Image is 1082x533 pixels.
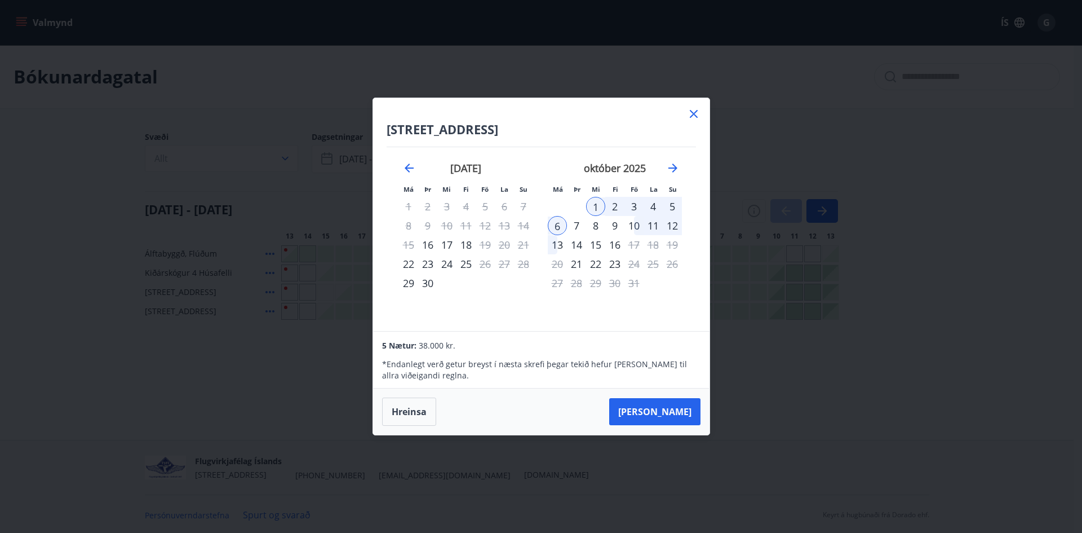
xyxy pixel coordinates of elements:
td: Not available. mánudagur, 8. september 2025 [399,216,418,235]
td: Choose þriðjudagur, 21. október 2025 as your check-in date. It’s available. [567,254,586,274]
td: Choose miðvikudagur, 17. september 2025 as your check-in date. It’s available. [437,235,456,254]
div: Aðeins innritun í boði [399,254,418,274]
td: Selected. laugardagur, 4. október 2025 [644,197,663,216]
div: 2 [605,197,624,216]
strong: október 2025 [584,161,646,175]
div: Calendar [387,147,696,318]
div: 23 [605,254,624,274]
div: 7 [567,216,586,235]
td: Not available. miðvikudagur, 10. september 2025 [437,216,456,235]
div: 5 [663,197,682,216]
div: 4 [644,197,663,216]
td: Choose þriðjudagur, 16. september 2025 as your check-in date. It’s available. [418,235,437,254]
div: Aðeins innritun í boði [567,254,586,274]
td: Not available. laugardagur, 13. september 2025 [495,216,514,235]
p: * Endanlegt verð getur breyst í næsta skrefi þegar tekið hefur [PERSON_NAME] til allra viðeigandi... [382,359,700,381]
h4: [STREET_ADDRESS] [387,121,696,138]
td: Not available. mánudagur, 1. september 2025 [399,197,418,216]
td: Not available. mánudagur, 15. september 2025 [399,235,418,254]
div: 1 [586,197,605,216]
div: 10 [624,216,644,235]
td: Not available. laugardagur, 18. október 2025 [644,235,663,254]
td: Choose fimmtudagur, 9. október 2025 as your check-in date. It’s available. [605,216,624,235]
div: 9 [605,216,624,235]
td: Choose miðvikudagur, 8. október 2025 as your check-in date. It’s available. [586,216,605,235]
td: Choose fimmtudagur, 23. október 2025 as your check-in date. It’s available. [605,254,624,274]
div: Move forward to switch to the next month. [666,161,680,175]
td: Not available. laugardagur, 27. september 2025 [495,254,514,274]
small: Þr [574,185,580,193]
td: Choose þriðjudagur, 7. október 2025 as your check-in date. It’s available. [567,216,586,235]
td: Choose fimmtudagur, 16. október 2025 as your check-in date. It’s available. [605,235,624,254]
td: Not available. þriðjudagur, 28. október 2025 [567,274,586,293]
td: Choose miðvikudagur, 22. október 2025 as your check-in date. It’s available. [586,254,605,274]
td: Not available. fimmtudagur, 30. október 2025 [605,274,624,293]
td: Selected as start date. miðvikudagur, 1. október 2025 [586,197,605,216]
td: Choose mánudagur, 29. september 2025 as your check-in date. It’s available. [399,274,418,293]
small: Má [403,185,414,193]
td: Choose laugardagur, 11. október 2025 as your check-in date. It’s available. [644,216,663,235]
div: 22 [586,254,605,274]
div: 12 [663,216,682,235]
small: Mi [592,185,600,193]
td: Choose föstudagur, 24. október 2025 as your check-in date. It’s available. [624,254,644,274]
div: 18 [456,235,476,254]
button: [PERSON_NAME] [609,398,700,425]
td: Selected. fimmtudagur, 2. október 2025 [605,197,624,216]
td: Not available. sunnudagur, 19. október 2025 [663,235,682,254]
td: Choose föstudagur, 26. september 2025 as your check-in date. It’s available. [476,254,495,274]
span: 38.000 kr. [419,340,455,351]
div: Move backward to switch to the previous month. [402,161,416,175]
span: 5 Nætur: [382,340,416,351]
div: 3 [624,197,644,216]
td: Not available. mánudagur, 27. október 2025 [548,274,567,293]
td: Choose þriðjudagur, 14. október 2025 as your check-in date. It’s available. [567,235,586,254]
div: 6 [548,216,567,235]
td: Not available. sunnudagur, 26. október 2025 [663,254,682,274]
strong: [DATE] [450,161,481,175]
td: Choose föstudagur, 19. september 2025 as your check-in date. It’s available. [476,235,495,254]
small: La [500,185,508,193]
td: Not available. sunnudagur, 21. september 2025 [514,235,533,254]
td: Choose miðvikudagur, 24. september 2025 as your check-in date. It’s available. [437,254,456,274]
td: Not available. föstudagur, 5. september 2025 [476,197,495,216]
small: Fö [481,185,489,193]
div: Aðeins útritun í boði [624,254,644,274]
td: Not available. miðvikudagur, 29. október 2025 [586,274,605,293]
div: 13 [548,235,567,254]
td: Choose föstudagur, 10. október 2025 as your check-in date. It’s available. [624,216,644,235]
div: Aðeins innritun í boði [399,274,418,293]
td: Selected. föstudagur, 3. október 2025 [624,197,644,216]
td: Not available. laugardagur, 20. september 2025 [495,235,514,254]
div: Aðeins útritun í boði [476,254,495,274]
div: 17 [437,235,456,254]
td: Selected. sunnudagur, 5. október 2025 [663,197,682,216]
small: Fi [613,185,618,193]
td: Choose mánudagur, 13. október 2025 as your check-in date. It’s available. [548,235,567,254]
small: Su [669,185,677,193]
small: Su [520,185,527,193]
div: 11 [644,216,663,235]
td: Not available. þriðjudagur, 2. september 2025 [418,197,437,216]
button: Hreinsa [382,398,436,426]
td: Not available. þriðjudagur, 9. september 2025 [418,216,437,235]
td: Choose þriðjudagur, 30. september 2025 as your check-in date. It’s available. [418,274,437,293]
small: Fi [463,185,469,193]
td: Choose sunnudagur, 12. október 2025 as your check-in date. It’s available. [663,216,682,235]
td: Not available. föstudagur, 12. september 2025 [476,216,495,235]
small: Þr [424,185,431,193]
div: 16 [605,235,624,254]
td: Not available. föstudagur, 31. október 2025 [624,274,644,293]
div: 14 [567,235,586,254]
td: Not available. sunnudagur, 7. september 2025 [514,197,533,216]
div: 30 [418,274,437,293]
td: Choose fimmtudagur, 18. september 2025 as your check-in date. It’s available. [456,235,476,254]
div: 24 [437,254,456,274]
td: Choose mánudagur, 22. september 2025 as your check-in date. It’s available. [399,254,418,274]
td: Choose miðvikudagur, 15. október 2025 as your check-in date. It’s available. [586,235,605,254]
td: Choose fimmtudagur, 25. september 2025 as your check-in date. It’s available. [456,254,476,274]
td: Not available. laugardagur, 25. október 2025 [644,254,663,274]
small: La [650,185,658,193]
small: Fö [631,185,638,193]
td: Selected as end date. mánudagur, 6. október 2025 [548,216,567,235]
